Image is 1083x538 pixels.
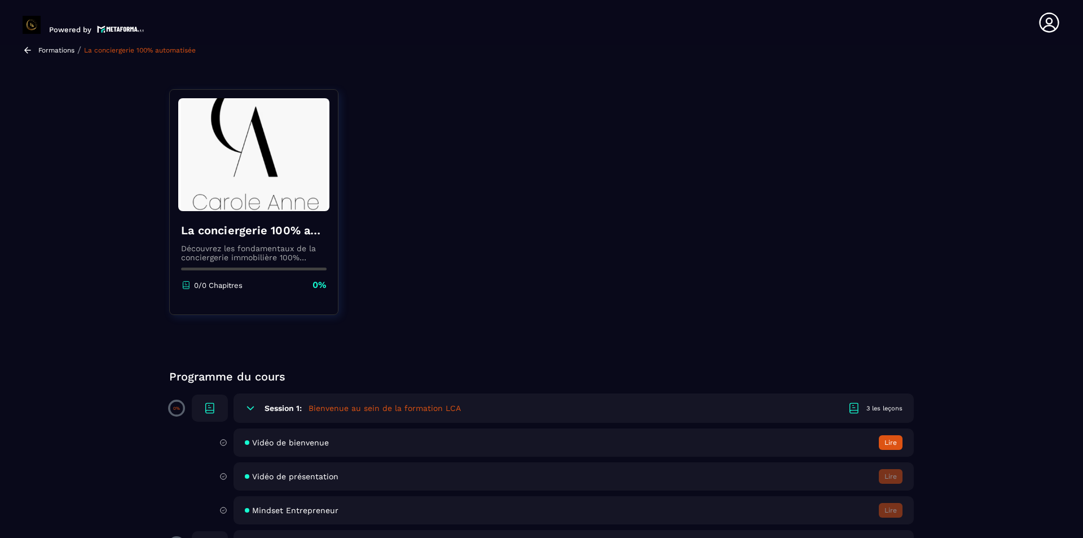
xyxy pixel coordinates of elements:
[252,472,338,481] span: Vidéo de présentation
[181,244,327,262] p: Découvrez les fondamentaux de la conciergerie immobilière 100% automatisée. Cette formation est c...
[879,503,902,518] button: Lire
[309,403,461,414] h5: Bienvenue au sein de la formation LCA
[866,404,902,413] div: 3 les leçons
[169,369,914,384] p: Programme du cours
[49,25,91,34] p: Powered by
[38,46,74,54] a: Formations
[97,24,144,34] img: logo
[178,98,329,211] img: banner
[181,222,327,238] h4: La conciergerie 100% automatisée
[879,469,902,484] button: Lire
[84,46,196,54] a: La conciergerie 100% automatisée
[312,279,327,291] p: 0%
[77,45,81,55] span: /
[265,404,302,413] h6: Session 1:
[252,438,329,447] span: Vidéo de bienvenue
[194,281,243,290] p: 0/0 Chapitres
[173,406,180,411] p: 0%
[879,435,902,450] button: Lire
[252,506,338,515] span: Mindset Entrepreneur
[23,16,41,34] img: logo-branding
